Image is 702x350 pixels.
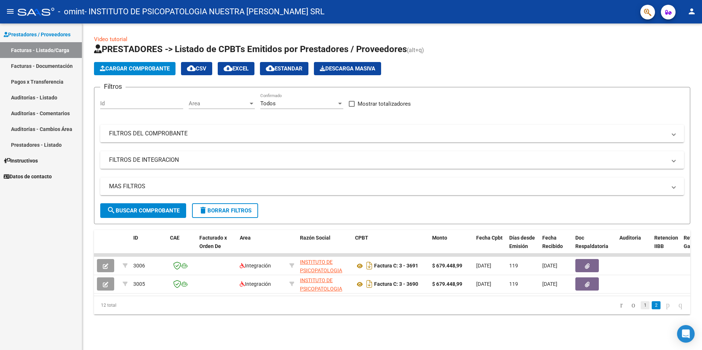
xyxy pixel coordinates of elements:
span: Todos [260,100,276,107]
mat-icon: cloud_download [266,64,275,73]
span: 3006 [133,263,145,269]
mat-expansion-panel-header: FILTROS DEL COMPROBANTE [100,125,684,142]
span: - INSTITUTO DE PSICOPATOLOGIA NUESTRA [PERSON_NAME] SRL [84,4,325,20]
datatable-header-cell: Razón Social [297,230,352,262]
mat-panel-title: FILTROS DE INTEGRACION [109,156,666,164]
span: Integración [240,281,271,287]
span: 3005 [133,281,145,287]
span: [DATE] [476,281,491,287]
button: Estandar [260,62,308,75]
div: 12 total [94,296,212,314]
mat-icon: cloud_download [224,64,232,73]
span: Datos de contacto [4,172,52,181]
div: 33625197959 [300,276,349,292]
span: Buscar Comprobante [107,207,180,214]
span: Descarga Masiva [320,65,375,72]
strong: $ 679.448,99 [432,281,462,287]
datatable-header-cell: Facturado x Orden De [196,230,237,262]
span: Doc Respaldatoria [575,235,608,249]
button: Cargar Comprobante [94,62,175,75]
span: INSTITUTO DE PSICOPATOLOGIA NUESTRA SEÑORA DE LUJAN SRL [300,259,343,290]
datatable-header-cell: Fecha Recibido [539,230,572,262]
datatable-header-cell: Auditoria [616,230,651,262]
span: Auditoria [619,235,641,241]
mat-expansion-panel-header: MAS FILTROS [100,178,684,195]
datatable-header-cell: Doc Respaldatoria [572,230,616,262]
a: 1 [641,301,649,309]
span: Instructivos [4,157,38,165]
li: page 2 [651,299,662,311]
span: Borrar Filtros [199,207,252,214]
strong: Factura C: 3 - 3690 [374,281,418,287]
datatable-header-cell: Fecha Cpbt [473,230,506,262]
datatable-header-cell: Días desde Emisión [506,230,539,262]
mat-panel-title: FILTROS DEL COMPROBANTE [109,130,666,138]
span: 119 [509,263,518,269]
span: Integración [240,263,271,269]
datatable-header-cell: CAE [167,230,196,262]
mat-expansion-panel-header: FILTROS DE INTEGRACION [100,151,684,169]
span: INSTITUTO DE PSICOPATOLOGIA NUESTRA SEÑORA DE LUJAN SRL [300,277,343,308]
span: CSV [187,65,206,72]
span: - omint [58,4,84,20]
span: Prestadores / Proveedores [4,30,70,39]
strong: $ 679.448,99 [432,263,462,269]
datatable-header-cell: Retencion IIBB [651,230,681,262]
span: CAE [170,235,180,241]
span: Estandar [266,65,303,72]
i: Descargar documento [365,260,374,271]
datatable-header-cell: CPBT [352,230,429,262]
span: Cargar Comprobante [100,65,170,72]
span: Días desde Emisión [509,235,535,249]
span: Area [240,235,251,241]
span: CPBT [355,235,368,241]
a: go to last page [675,301,685,309]
a: Video tutorial [94,36,127,43]
span: (alt+q) [407,47,424,54]
span: Facturado x Orden De [199,235,227,249]
span: Retencion IIBB [654,235,678,249]
datatable-header-cell: ID [130,230,167,262]
span: Razón Social [300,235,330,241]
span: [DATE] [542,263,557,269]
button: Buscar Comprobante [100,203,186,218]
span: [DATE] [542,281,557,287]
span: Monto [432,235,447,241]
span: ID [133,235,138,241]
mat-icon: menu [6,7,15,16]
datatable-header-cell: Area [237,230,286,262]
h3: Filtros [100,81,126,92]
div: 33625197959 [300,258,349,273]
a: go to next page [663,301,673,309]
span: Fecha Recibido [542,235,563,249]
mat-icon: search [107,206,116,215]
button: Descarga Masiva [314,62,381,75]
button: Borrar Filtros [192,203,258,218]
a: go to first page [617,301,626,309]
mat-icon: cloud_download [187,64,196,73]
a: 2 [652,301,661,309]
button: EXCEL [218,62,254,75]
app-download-masive: Descarga masiva de comprobantes (adjuntos) [314,62,381,75]
mat-panel-title: MAS FILTROS [109,182,666,190]
span: [DATE] [476,263,491,269]
button: CSV [181,62,212,75]
i: Descargar documento [365,278,374,290]
span: 119 [509,281,518,287]
li: page 1 [640,299,651,311]
mat-icon: person [687,7,696,16]
div: Open Intercom Messenger [677,325,695,343]
a: go to previous page [628,301,638,309]
strong: Factura C: 3 - 3691 [374,263,418,269]
mat-icon: delete [199,206,207,215]
datatable-header-cell: Monto [429,230,473,262]
span: Fecha Cpbt [476,235,503,241]
span: Area [189,100,248,107]
span: PRESTADORES -> Listado de CPBTs Emitidos por Prestadores / Proveedores [94,44,407,54]
span: EXCEL [224,65,249,72]
span: Mostrar totalizadores [358,99,411,108]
